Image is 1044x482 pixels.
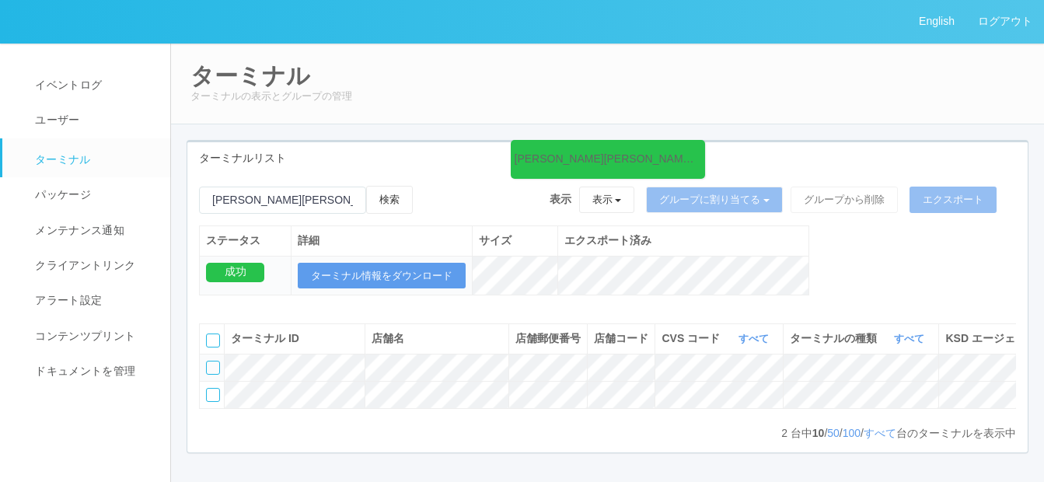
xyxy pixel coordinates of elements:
[31,79,102,91] span: イベントログ
[812,427,825,439] span: 10
[2,248,184,283] a: クライアントリンク
[206,232,285,249] div: ステータス
[206,263,264,282] div: 成功
[366,186,413,214] button: 検索
[2,354,184,389] a: ドキュメントを管理
[2,103,184,138] a: ユーザー
[31,114,79,126] span: ユーザー
[594,332,648,344] span: 店舗コード
[31,188,91,201] span: パッケージ
[790,330,881,347] span: ターミナルの種類
[646,187,783,213] button: グループに割り当てる
[2,68,184,103] a: イベントログ
[2,319,184,354] a: コンテンツプリント
[31,365,135,377] span: ドキュメントを管理
[579,187,635,213] button: 表示
[479,232,551,249] div: サイズ
[31,224,124,236] span: メンテナンス通知
[190,63,1025,89] h2: ターミナル
[31,294,102,306] span: アラート設定
[864,427,896,439] a: すべて
[910,187,997,213] button: エクスポート
[298,232,466,249] div: 詳細
[231,330,358,347] div: ターミナル ID
[2,213,184,248] a: メンテナンス通知
[738,333,773,344] a: すべて
[564,232,802,249] div: エクスポート済み
[187,142,1028,174] div: ターミナルリスト
[550,191,571,208] span: 表示
[515,332,581,344] span: 店舗郵便番号
[31,153,91,166] span: ターミナル
[372,332,404,344] span: 店舗名
[2,138,184,177] a: ターミナル
[781,425,1016,442] p: 台中 / / / 台のターミナルを表示中
[31,259,135,271] span: クライアントリンク
[827,427,840,439] a: 50
[843,427,861,439] a: 100
[662,330,724,347] span: CVS コード
[2,283,184,318] a: アラート設定
[735,331,777,347] button: すべて
[298,263,466,289] button: ターミナル情報をダウンロード
[31,330,135,342] span: コンテンツプリント
[2,177,184,212] a: パッケージ
[781,427,791,439] span: 2
[890,331,932,347] button: すべて
[515,151,701,167] div: [PERSON_NAME][PERSON_NAME] の検索結果 (2 件)
[894,333,928,344] a: すべて
[791,187,898,213] button: グループから削除
[190,89,1025,104] p: ターミナルの表示とグループの管理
